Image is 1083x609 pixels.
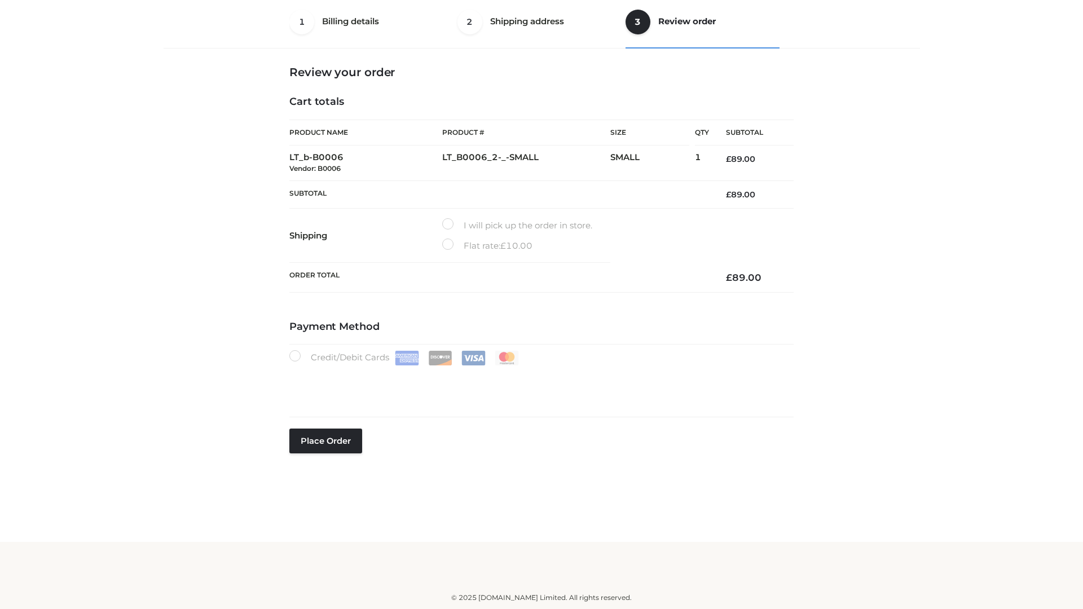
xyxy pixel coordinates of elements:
h3: Review your order [289,65,794,79]
span: £ [726,272,732,283]
td: LT_B0006_2-_-SMALL [442,145,610,181]
img: Visa [461,351,486,365]
span: £ [500,240,506,251]
td: LT_b-B0006 [289,145,442,181]
th: Product Name [289,120,442,145]
img: Mastercard [495,351,519,365]
img: Discover [428,351,452,365]
h4: Payment Method [289,321,794,333]
th: Subtotal [289,180,709,208]
button: Place order [289,429,362,453]
h4: Cart totals [289,96,794,108]
th: Shipping [289,209,442,263]
label: Flat rate: [442,239,532,253]
th: Qty [695,120,709,145]
div: © 2025 [DOMAIN_NAME] Limited. All rights reserved. [168,592,915,603]
th: Size [610,120,689,145]
th: Subtotal [709,120,794,145]
small: Vendor: B0006 [289,164,341,173]
label: I will pick up the order in store. [442,218,592,233]
span: £ [726,189,731,200]
th: Product # [442,120,610,145]
label: Credit/Debit Cards [289,350,520,365]
iframe: Secure payment input frame [287,363,791,404]
bdi: 89.00 [726,272,761,283]
th: Order Total [289,263,709,293]
td: SMALL [610,145,695,181]
span: £ [726,154,731,164]
bdi: 10.00 [500,240,532,251]
bdi: 89.00 [726,154,755,164]
td: 1 [695,145,709,181]
img: Amex [395,351,419,365]
bdi: 89.00 [726,189,755,200]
